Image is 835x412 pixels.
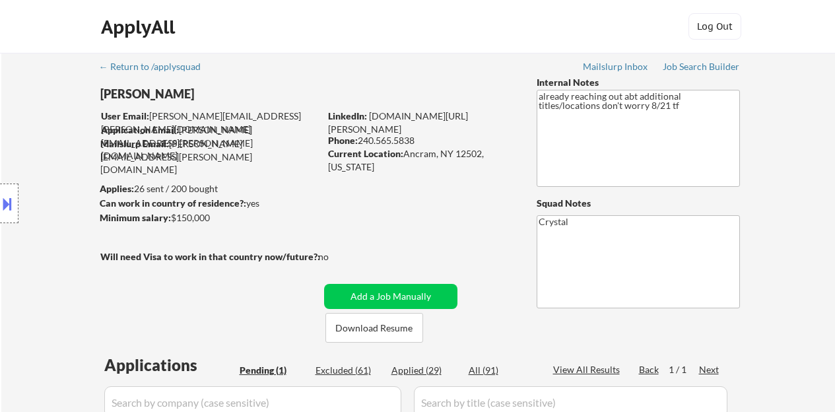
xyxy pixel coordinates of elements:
[669,363,699,376] div: 1 / 1
[99,61,213,75] a: ← Return to /applysquad
[537,197,740,210] div: Squad Notes
[101,16,179,38] div: ApplyAll
[391,364,457,377] div: Applied (29)
[553,363,624,376] div: View All Results
[99,62,213,71] div: ← Return to /applysquad
[328,135,358,146] strong: Phone:
[104,357,235,373] div: Applications
[328,148,403,159] strong: Current Location:
[324,284,457,309] button: Add a Job Manually
[328,134,515,147] div: 240.565.5838
[240,364,306,377] div: Pending (1)
[328,147,515,173] div: Ancram, NY 12502, [US_STATE]
[583,62,649,71] div: Mailslurp Inbox
[318,250,356,263] div: no
[583,61,649,75] a: Mailslurp Inbox
[325,313,423,343] button: Download Resume
[699,363,720,376] div: Next
[663,61,740,75] a: Job Search Builder
[688,13,741,40] button: Log Out
[469,364,535,377] div: All (91)
[316,364,382,377] div: Excluded (61)
[663,62,740,71] div: Job Search Builder
[537,76,740,89] div: Internal Notes
[639,363,660,376] div: Back
[328,110,367,121] strong: LinkedIn:
[328,110,468,135] a: [DOMAIN_NAME][URL][PERSON_NAME]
